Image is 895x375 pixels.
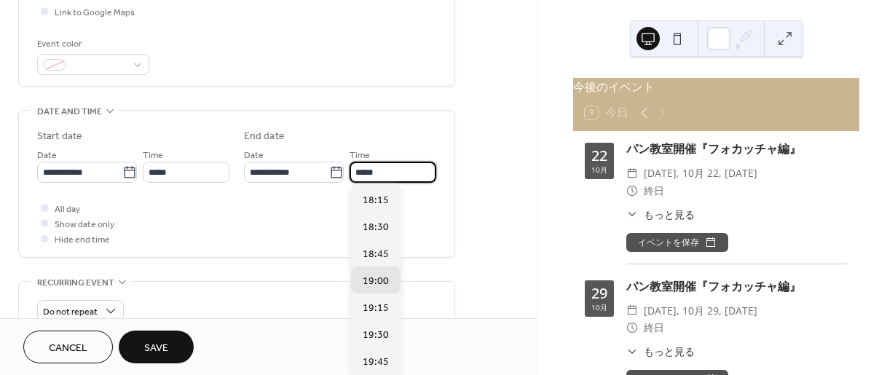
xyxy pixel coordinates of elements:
span: 19:45 [363,355,389,370]
span: [DATE], 10月 22, [DATE] [644,165,757,182]
div: パン教室開催『フォカッチャ編』 [626,140,848,157]
div: ​ [626,319,638,336]
div: 22 [591,149,607,163]
span: All day [55,202,80,217]
span: Date and time [37,104,102,119]
span: Save [144,341,168,356]
span: [DATE], 10月 29, [DATE] [644,302,757,320]
div: 10月 [591,304,607,311]
span: 18:45 [363,247,389,262]
span: もっと見る [644,344,695,359]
div: Start date [37,129,82,144]
span: Link to Google Maps [55,5,135,20]
div: End date [244,129,285,144]
div: 29 [591,286,607,301]
div: ​ [626,344,638,359]
span: 終日 [644,319,664,336]
button: ​もっと見る [626,344,695,359]
span: Time [350,148,370,163]
span: 18:30 [363,220,389,235]
div: 今後のイベント [573,78,859,95]
div: パン教室開催『フォカッチャ編』 [626,277,848,295]
div: ​ [626,182,638,200]
span: Do not repeat [43,304,98,320]
span: Show date only [55,217,114,232]
span: Time [143,148,163,163]
span: Recurring event [37,275,114,291]
span: 19:00 [363,274,389,289]
button: Save [119,331,194,363]
span: 18:15 [363,193,389,208]
span: Cancel [49,341,87,356]
button: Cancel [23,331,113,363]
span: Date [37,148,57,163]
span: Hide end time [55,232,110,248]
span: 終日 [644,182,664,200]
span: 19:30 [363,328,389,343]
div: ​ [626,207,638,222]
button: イベントを保存 [626,233,728,252]
span: Date [244,148,264,163]
div: ​ [626,302,638,320]
div: ​ [626,165,638,182]
span: 19:15 [363,301,389,316]
div: Event color [37,36,146,52]
span: もっと見る [644,207,695,222]
div: 10月 [591,166,607,173]
button: ​もっと見る [626,207,695,222]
